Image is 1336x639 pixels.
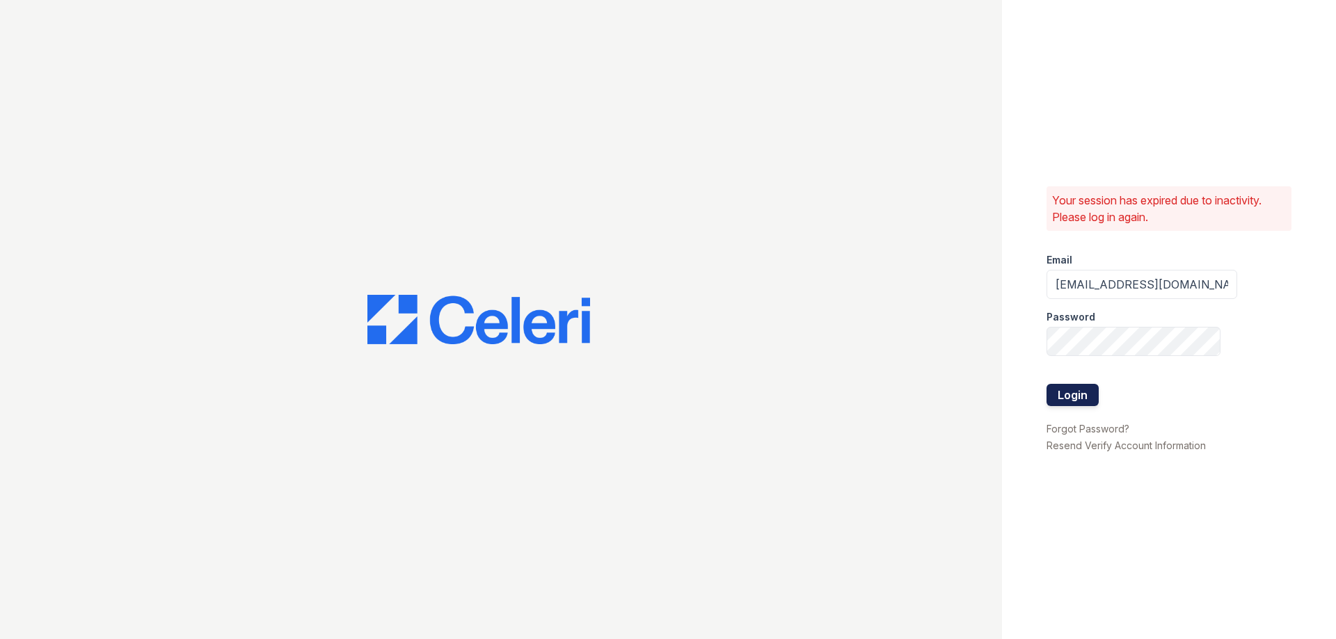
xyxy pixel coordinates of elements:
[367,295,590,345] img: CE_Logo_Blue-a8612792a0a2168367f1c8372b55b34899dd931a85d93a1a3d3e32e68fde9ad4.png
[1047,439,1206,451] a: Resend Verify Account Information
[1047,253,1072,267] label: Email
[1052,192,1286,225] p: Your session has expired due to inactivity. Please log in again.
[1047,384,1099,406] button: Login
[1047,423,1129,435] a: Forgot Password?
[1047,310,1095,324] label: Password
